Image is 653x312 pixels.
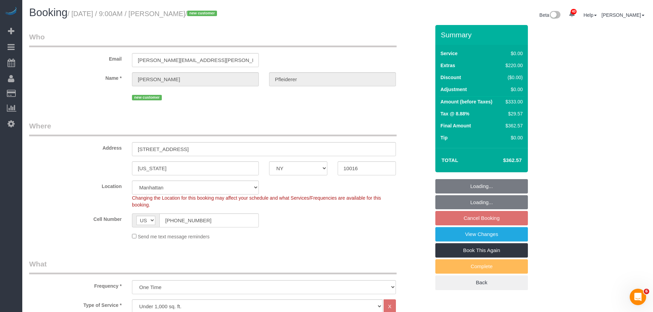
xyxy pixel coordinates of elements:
input: First Name [132,72,259,86]
label: Type of Service * [24,299,127,309]
label: Location [24,180,127,190]
a: Back [435,275,528,290]
a: Beta [540,12,561,18]
span: 40 [571,9,577,14]
strong: Total [442,157,458,163]
input: Last Name [269,72,396,86]
label: Tip [440,134,448,141]
input: City [132,161,259,175]
a: 40 [565,7,579,22]
div: $220.00 [503,62,523,69]
span: Changing the Location for this booking may affect your schedule and what Services/Frequencies are... [132,195,381,208]
label: Email [24,53,127,62]
img: New interface [549,11,560,20]
div: $0.00 [503,134,523,141]
div: $333.00 [503,98,523,105]
span: new customer [187,11,217,16]
span: Send me text message reminders [138,234,209,239]
label: Frequency * [24,280,127,289]
a: Book This Again [435,243,528,258]
div: $0.00 [503,86,523,93]
div: ($0.00) [503,74,523,81]
label: Cell Number [24,213,127,223]
iframe: Intercom live chat [630,289,646,305]
label: Service [440,50,458,57]
a: Help [583,12,597,18]
h3: Summary [441,31,524,39]
input: Email [132,53,259,67]
legend: Who [29,32,397,47]
div: $362.57 [503,122,523,129]
label: Extras [440,62,455,69]
input: Zip Code [338,161,396,175]
img: Automaid Logo [4,7,18,16]
span: new customer [132,95,162,100]
span: 6 [644,289,649,294]
label: Name * [24,72,127,82]
label: Final Amount [440,122,471,129]
div: $0.00 [503,50,523,57]
label: Address [24,142,127,151]
input: Cell Number [159,213,259,227]
a: [PERSON_NAME] [602,12,644,18]
label: Tax @ 8.88% [440,110,469,117]
a: View Changes [435,227,528,241]
legend: Where [29,121,397,136]
h4: $362.57 [483,158,522,163]
legend: What [29,259,397,274]
label: Discount [440,74,461,81]
label: Adjustment [440,86,467,93]
span: Booking [29,7,68,18]
span: / [185,10,219,17]
label: Amount (before Taxes) [440,98,492,105]
div: $29.57 [503,110,523,117]
small: / [DATE] / 9:00AM / [PERSON_NAME] [68,10,219,17]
